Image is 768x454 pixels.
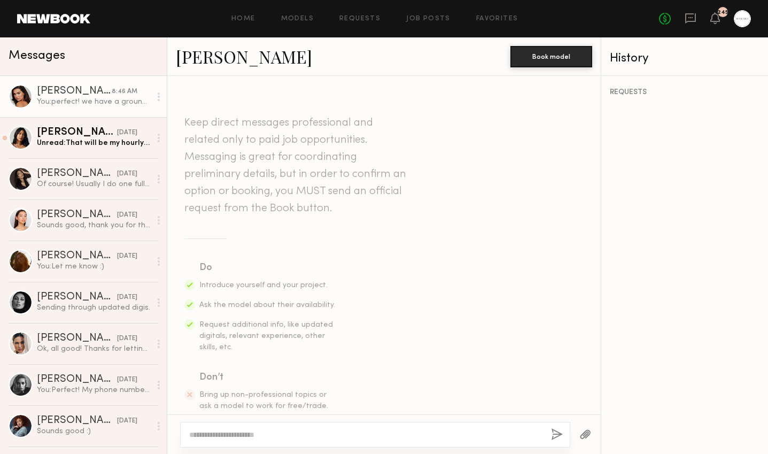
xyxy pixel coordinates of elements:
[281,16,314,22] a: Models
[112,87,137,97] div: 8:46 AM
[717,10,728,16] div: 245
[37,168,117,179] div: [PERSON_NAME]
[199,370,336,385] div: Don’t
[510,46,592,67] button: Book model
[37,426,151,436] div: Sounds good :)
[199,321,333,351] span: Request additional info, like updated digitals, relevant experience, other skills, etc.
[176,45,312,68] a: [PERSON_NAME]
[37,179,151,189] div: Of course! Usually I do one full edited video, along with raw footage, and a couple of pictures b...
[37,333,117,344] div: [PERSON_NAME]
[117,169,137,179] div: [DATE]
[199,260,336,275] div: Do
[37,97,151,107] div: You: perfect! we have a ground level parking lot which we validate for :)
[610,89,759,96] div: REQUESTS
[184,114,409,217] header: Keep direct messages professional and related only to paid job opportunities. Messaging is great ...
[339,16,381,22] a: Requests
[117,375,137,385] div: [DATE]
[117,293,137,303] div: [DATE]
[37,220,151,230] div: Sounds good, thank you for the update!
[37,210,117,220] div: [PERSON_NAME]
[117,251,137,261] div: [DATE]
[37,251,117,261] div: [PERSON_NAME]
[37,385,151,395] div: You: Perfect! My phone number is [PHONE_NUMBER] if you have any issue finding us. Thank you! xx
[37,374,117,385] div: [PERSON_NAME]
[37,127,117,138] div: [PERSON_NAME]
[117,128,137,138] div: [DATE]
[37,86,112,97] div: [PERSON_NAME]
[117,334,137,344] div: [DATE]
[37,303,151,313] div: Sending through updated digis.
[117,416,137,426] div: [DATE]
[199,391,328,410] span: Bring up non-professional topics or ask a model to work for free/trade.
[37,415,117,426] div: [PERSON_NAME]
[476,16,518,22] a: Favorites
[37,261,151,272] div: You: Let me know :)
[37,138,151,148] div: Unread: That will be my hourly rate, but open to negotiation
[9,50,65,62] span: Messages
[231,16,255,22] a: Home
[37,292,117,303] div: [PERSON_NAME]
[610,52,759,65] div: History
[37,344,151,354] div: Ok, all good! Thanks for letting me know.
[199,282,328,289] span: Introduce yourself and your project.
[510,51,592,60] a: Book model
[199,302,335,309] span: Ask the model about their availability.
[117,210,137,220] div: [DATE]
[406,16,451,22] a: Job Posts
